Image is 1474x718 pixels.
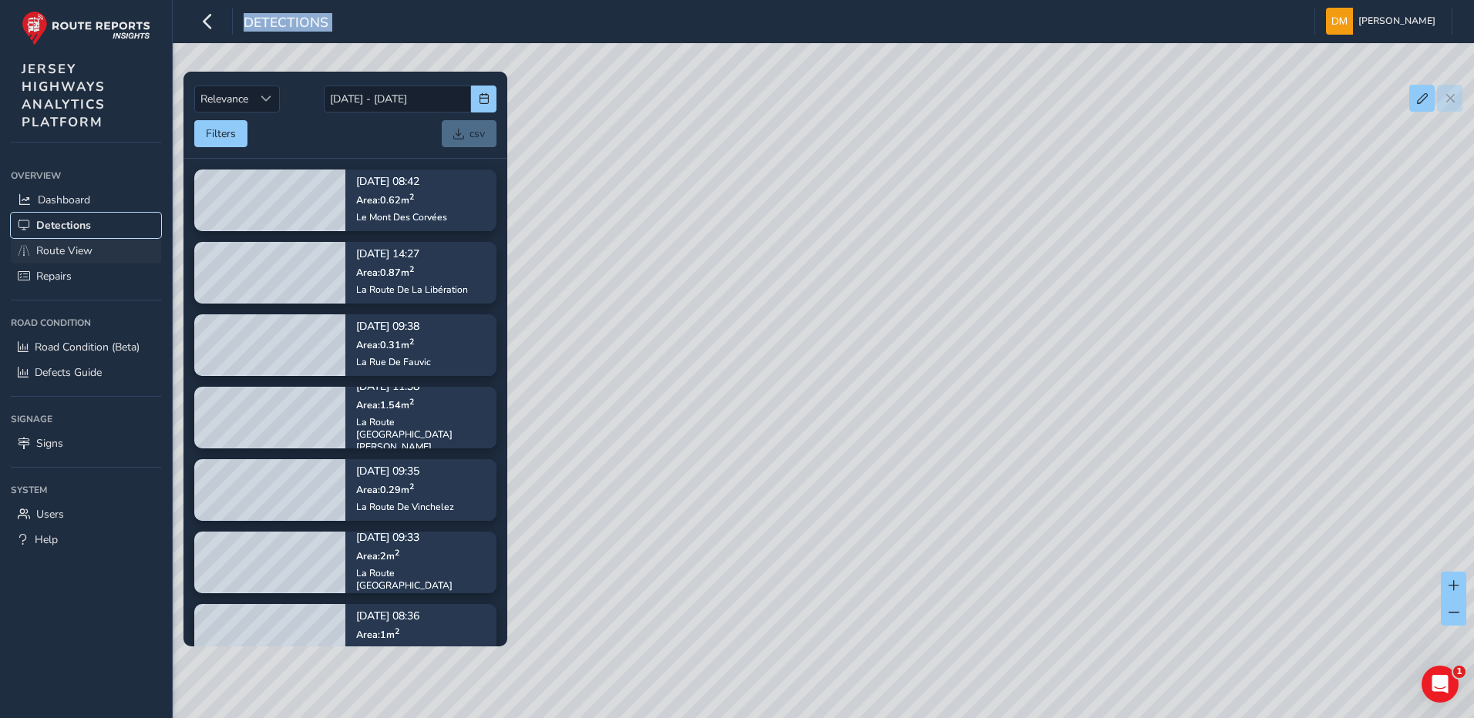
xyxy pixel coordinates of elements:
[11,334,161,360] a: Road Condition (Beta)
[11,238,161,263] a: Route View
[11,187,161,213] a: Dashboard
[356,483,414,496] span: Area: 0.29 m
[35,365,102,380] span: Defects Guide
[1358,8,1435,35] span: [PERSON_NAME]
[409,336,414,347] sup: 2
[409,481,414,492] sup: 2
[356,266,414,279] span: Area: 0.87 m
[38,193,90,207] span: Dashboard
[1453,666,1466,678] span: 1
[11,527,161,552] a: Help
[22,60,106,131] span: JERSEY HIGHWAYS ANALYTICS PLATFORM
[11,360,161,385] a: Defects Guide
[244,13,328,35] span: Detections
[11,263,161,289] a: Repairs
[356,338,414,351] span: Area: 0.31 m
[11,311,161,334] div: Road Condition
[356,398,414,411] span: Area: 1.54 m
[11,502,161,527] a: Users
[395,626,399,637] sup: 2
[356,467,454,478] p: [DATE] 09:35
[356,193,414,206] span: Area: 0.62 m
[11,213,161,238] a: Detections
[356,211,447,223] div: Le Mont Des Corvées
[356,356,431,368] div: La Rue De Fauvic
[356,567,486,592] div: La Route [GEOGRAPHIC_DATA]
[11,408,161,431] div: Signage
[356,549,399,562] span: Area: 2 m
[356,284,468,296] div: La Route De La Libération
[356,250,468,260] p: [DATE] 14:27
[356,533,486,544] p: [DATE] 09:33
[1326,8,1441,35] button: [PERSON_NAME]
[409,263,414,275] sup: 2
[395,547,399,559] sup: 2
[11,431,161,456] a: Signs
[35,532,58,547] span: Help
[35,340,140,354] span: Road Condition (Beta)
[254,86,279,112] div: Sort by Date
[194,120,247,147] button: Filters
[356,501,454,513] div: La Route De Vinchelez
[356,382,486,393] p: [DATE] 11:38
[356,646,419,658] div: Esplanade
[11,478,161,502] div: System
[36,243,93,258] span: Route View
[356,612,419,622] p: [DATE] 08:36
[356,322,431,333] p: [DATE] 09:38
[356,177,447,188] p: [DATE] 08:42
[1422,666,1459,703] iframe: Intercom live chat
[36,269,72,284] span: Repairs
[442,120,496,147] a: csv
[36,436,63,451] span: Signs
[195,86,254,112] span: Relevance
[409,396,414,408] sup: 2
[36,507,64,522] span: Users
[356,416,486,453] div: La Route [GEOGRAPHIC_DATA][PERSON_NAME]
[356,628,399,641] span: Area: 1 m
[409,191,414,203] sup: 2
[11,164,161,187] div: Overview
[1326,8,1353,35] img: diamond-layout
[36,218,91,233] span: Detections
[22,11,150,45] img: rr logo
